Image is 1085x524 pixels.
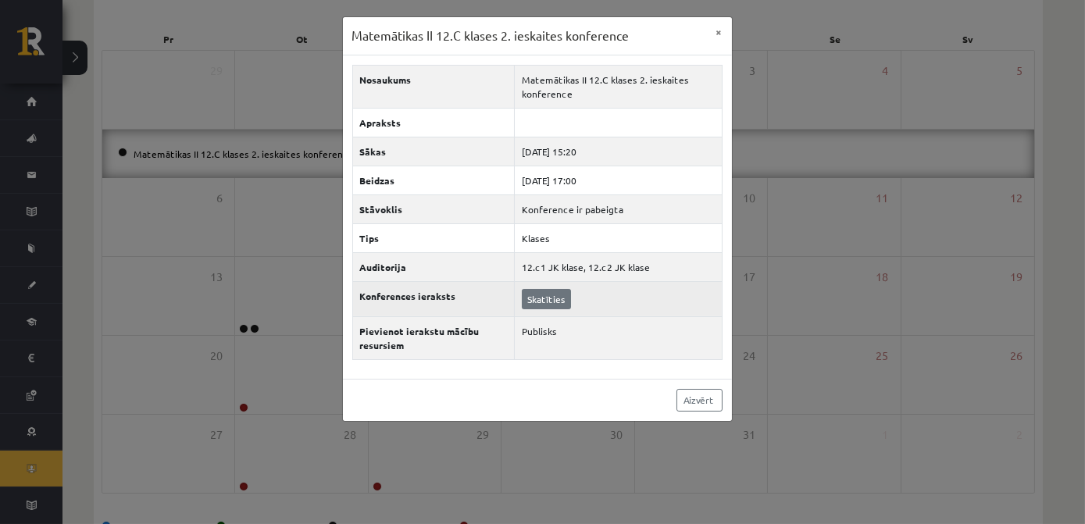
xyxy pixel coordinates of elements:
th: Apraksts [352,108,515,137]
td: [DATE] 17:00 [515,166,722,194]
td: [DATE] 15:20 [515,137,722,166]
th: Tips [352,223,515,252]
th: Stāvoklis [352,194,515,223]
th: Pievienot ierakstu mācību resursiem [352,316,515,359]
td: Publisks [515,316,722,359]
th: Auditorija [352,252,515,281]
td: 12.c1 JK klase, 12.c2 JK klase [515,252,722,281]
td: Matemātikas II 12.C klases 2. ieskaites konference [515,65,722,108]
a: Aizvērt [676,389,723,412]
a: Skatīties [522,289,571,309]
td: Klases [515,223,722,252]
th: Konferences ieraksts [352,281,515,316]
td: Konference ir pabeigta [515,194,722,223]
th: Beidzas [352,166,515,194]
th: Nosaukums [352,65,515,108]
button: × [707,17,732,47]
th: Sākas [352,137,515,166]
h3: Matemātikas II 12.C klases 2. ieskaites konference [352,27,630,45]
